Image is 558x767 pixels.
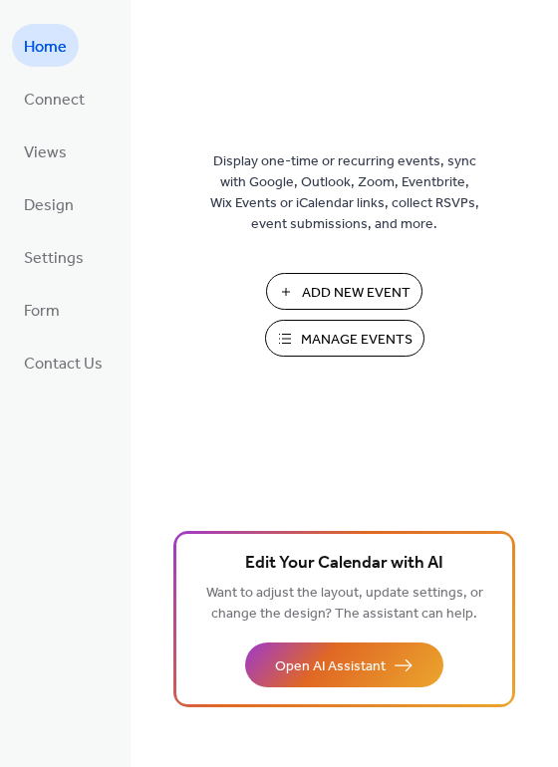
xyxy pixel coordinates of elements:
button: Add New Event [266,273,422,310]
span: Home [24,32,67,63]
span: Open AI Assistant [275,656,386,677]
a: Design [12,182,86,225]
a: Contact Us [12,341,115,383]
span: Design [24,190,74,221]
span: Contact Us [24,349,103,380]
span: Want to adjust the layout, update settings, or change the design? The assistant can help. [206,580,483,628]
span: Views [24,137,67,168]
span: Form [24,296,60,327]
a: Views [12,129,79,172]
span: Manage Events [301,330,413,351]
span: Display one-time or recurring events, sync with Google, Outlook, Zoom, Eventbrite, Wix Events or ... [210,151,479,235]
button: Manage Events [265,320,424,357]
a: Home [12,24,79,67]
span: Edit Your Calendar with AI [245,550,443,578]
a: Form [12,288,72,331]
button: Open AI Assistant [245,642,443,687]
span: Settings [24,243,84,274]
a: Settings [12,235,96,278]
span: Connect [24,85,85,116]
span: Add New Event [302,283,411,304]
a: Connect [12,77,97,120]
